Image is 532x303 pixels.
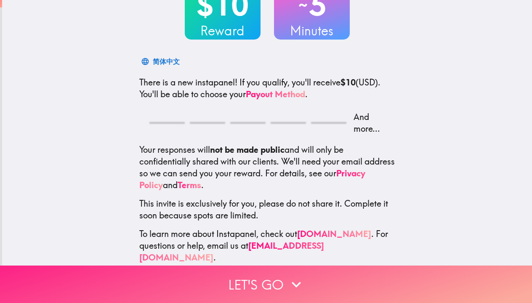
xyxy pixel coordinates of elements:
[139,228,395,263] p: To learn more about Instapanel, check out . For questions or help, email us at .
[139,53,183,70] button: 简体中文
[297,229,371,239] a: [DOMAIN_NAME]
[139,77,237,88] span: There is a new instapanel!
[210,144,285,155] b: not be made public
[139,144,395,191] p: Your responses will and will only be confidentially shared with our clients. We'll need your emai...
[153,56,180,67] div: 简体中文
[178,180,201,190] a: Terms
[246,89,305,99] a: Payout Method
[139,198,395,221] p: This invite is exclusively for you, please do not share it. Complete it soon because spots are li...
[351,111,385,135] p: And more...
[340,77,356,88] b: $10
[139,77,395,100] p: If you qualify, you'll receive (USD) . You'll be able to choose your .
[139,168,365,190] a: Privacy Policy
[274,22,350,40] h3: Minutes
[185,22,261,40] h3: Reward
